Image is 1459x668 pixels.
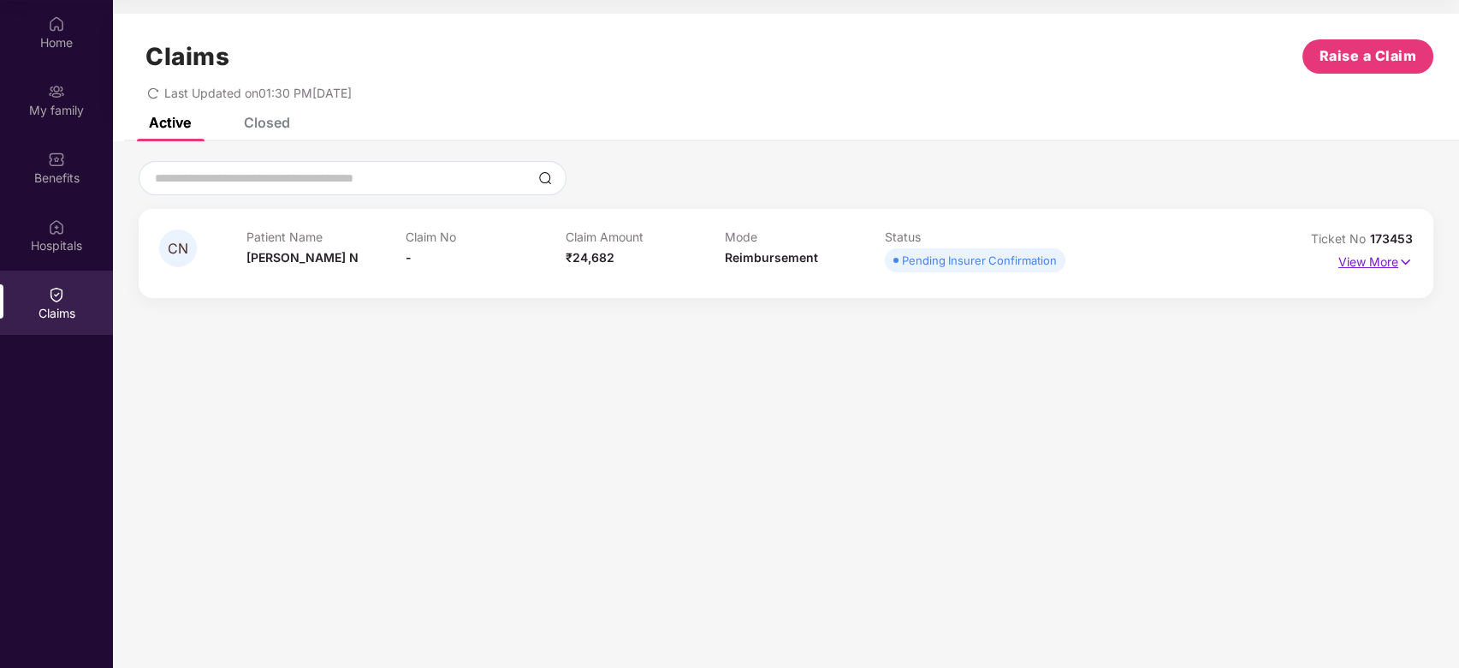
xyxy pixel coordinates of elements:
[1311,231,1370,246] span: Ticket No
[566,230,726,244] p: Claim Amount
[566,250,614,265] span: ₹24,682
[1370,231,1413,246] span: 173453
[885,230,1045,244] p: Status
[48,286,65,303] img: svg+xml;base64,PHN2ZyBpZD0iQ2xhaW0iIHhtbG5zPSJodHRwOi8vd3d3LnczLm9yZy8yMDAwL3N2ZyIgd2lkdGg9IjIwIi...
[406,250,412,265] span: -
[147,86,159,100] span: redo
[48,151,65,168] img: svg+xml;base64,PHN2ZyBpZD0iQmVuZWZpdHMiIHhtbG5zPSJodHRwOi8vd3d3LnczLm9yZy8yMDAwL3N2ZyIgd2lkdGg9Ij...
[145,42,229,71] h1: Claims
[164,86,352,100] span: Last Updated on 01:30 PM[DATE]
[406,230,566,244] p: Claim No
[48,83,65,100] img: svg+xml;base64,PHN2ZyB3aWR0aD0iMjAiIGhlaWdodD0iMjAiIHZpZXdCb3g9IjAgMCAyMCAyMCIgZmlsbD0ibm9uZSIgeG...
[168,242,188,256] span: CN
[48,15,65,33] img: svg+xml;base64,PHN2ZyBpZD0iSG9tZSIgeG1sbnM9Imh0dHA6Ly93d3cudzMub3JnLzIwMDAvc3ZnIiB3aWR0aD0iMjAiIG...
[725,250,818,265] span: Reimbursement
[538,171,552,185] img: svg+xml;base64,PHN2ZyBpZD0iU2VhcmNoLTMyeDMyIiB4bWxucz0iaHR0cDovL3d3dy53My5vcmcvMjAwMC9zdmciIHdpZH...
[149,114,191,131] div: Active
[902,252,1057,269] div: Pending Insurer Confirmation
[244,114,290,131] div: Closed
[246,230,406,244] p: Patient Name
[725,230,885,244] p: Mode
[1302,39,1433,74] button: Raise a Claim
[1320,45,1417,67] span: Raise a Claim
[1398,253,1413,271] img: svg+xml;base64,PHN2ZyB4bWxucz0iaHR0cDovL3d3dy53My5vcmcvMjAwMC9zdmciIHdpZHRoPSIxNyIgaGVpZ2h0PSIxNy...
[48,218,65,236] img: svg+xml;base64,PHN2ZyBpZD0iSG9zcGl0YWxzIiB4bWxucz0iaHR0cDovL3d3dy53My5vcmcvMjAwMC9zdmciIHdpZHRoPS...
[1338,248,1413,271] p: View More
[246,250,359,265] span: [PERSON_NAME] N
